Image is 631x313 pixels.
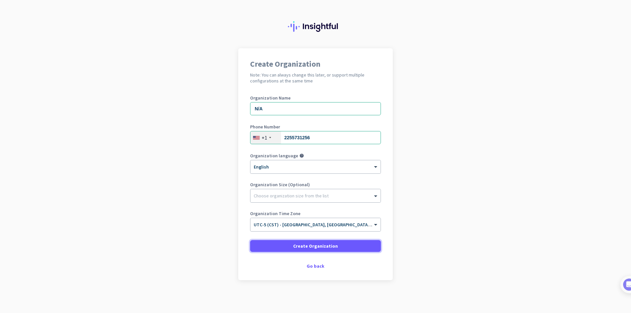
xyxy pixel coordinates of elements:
[250,72,381,84] h2: Note: You can always change this later, or support multiple configurations at the same time
[250,264,381,268] div: Go back
[299,153,304,158] i: help
[250,153,298,158] label: Organization language
[250,182,381,187] label: Organization Size (Optional)
[250,60,381,68] h1: Create Organization
[250,131,381,144] input: 201-555-0123
[250,96,381,100] label: Organization Name
[250,240,381,252] button: Create Organization
[288,21,343,32] img: Insightful
[250,124,381,129] label: Phone Number
[250,211,381,216] label: Organization Time Zone
[250,102,381,115] input: What is the name of your organization?
[293,243,338,249] span: Create Organization
[262,134,267,141] div: +1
